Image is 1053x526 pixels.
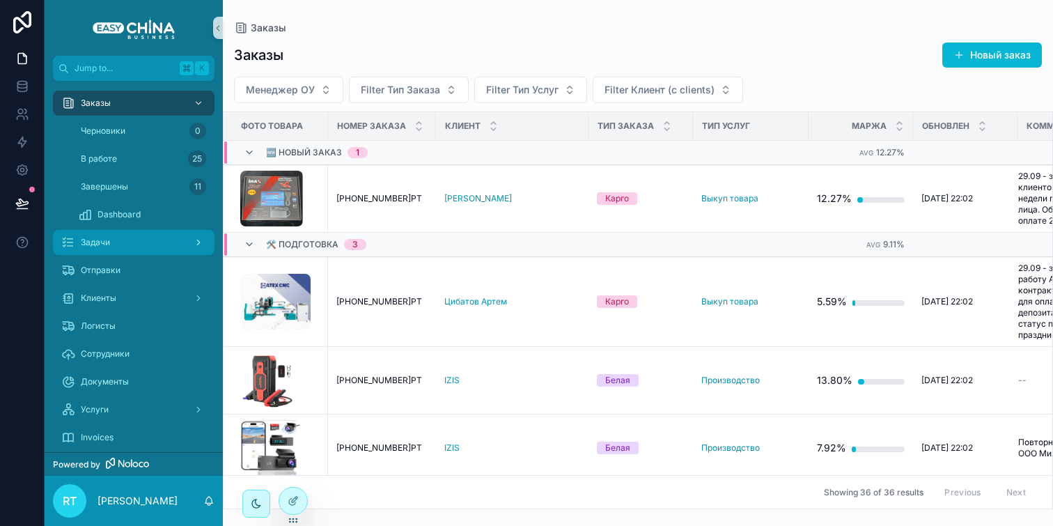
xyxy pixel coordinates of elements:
a: IZIS [444,442,580,454]
img: Screenshot-at-Aug-26-12-50-10.png [240,353,295,408]
a: IZIS [444,375,580,386]
a: IZIS [444,442,460,454]
span: K [196,63,208,74]
span: Логисты [81,320,116,332]
a: Черновики0 [70,118,214,144]
a: [PERSON_NAME] [444,193,512,204]
a: 13.80% [817,366,905,394]
a: Белая [597,442,685,454]
a: Цибатов Артем [444,296,507,307]
a: Цибатов Артем [444,296,580,307]
span: Filter Тип Услуг [486,83,559,97]
span: [DATE] 22:02 [921,193,973,204]
a: Карго [597,192,685,205]
a: 5.59% [817,288,905,316]
a: [PHONE_NUMBER]РТ [336,375,428,386]
span: Услуги [81,404,109,415]
button: Новый заказ [942,42,1042,68]
span: Обновлен [922,121,969,132]
span: [DATE] 22:02 [921,296,973,307]
a: [DATE] 22:02 [921,375,1009,386]
a: Заказы [234,21,286,35]
span: Powered by [53,459,100,470]
span: [DATE] 22:02 [921,442,973,454]
div: Белая [605,442,630,454]
a: Выкуп товара [701,296,800,307]
button: Select Button [349,77,469,103]
div: 1 [356,147,359,158]
a: Screenshot-at-Aug-26-12-50-10.png [240,353,320,408]
div: Карго [605,295,629,308]
a: 7.92% [817,434,905,462]
span: RT [63,493,77,509]
span: 🛠 Подготовка [266,239,338,250]
a: Invoices [53,425,214,450]
span: Фото Товара [241,121,303,132]
span: Клиент [445,121,481,132]
span: Showing 36 of 36 results [824,487,923,498]
button: Select Button [234,77,343,103]
a: В работе25 [70,146,214,171]
a: Клиенты [53,286,214,311]
span: [PHONE_NUMBER]РТ [336,193,422,204]
span: Черновики [81,125,125,137]
div: scrollable content [45,81,223,452]
span: Отправки [81,265,120,276]
div: 3 [352,239,358,250]
a: Выкуп товара [701,193,800,204]
a: Monosnap-IZIS---регистраторы-от-18.10.2024---Google-Таблицы-2024-12-23-17-57-26.png [240,420,320,476]
a: Производство [701,442,800,454]
span: [PHONE_NUMBER]РТ [336,296,422,307]
span: Клиенты [81,293,116,304]
h1: Заказы [234,45,283,65]
a: Выкуп товара [701,193,758,204]
a: [PHONE_NUMBER]РТ [336,193,428,204]
a: [PHONE_NUMBER]РТ [336,442,428,454]
a: [PERSON_NAME] [444,193,580,204]
span: Сотрудники [81,348,130,359]
a: CleanShot-2025-09-29-at-15.31.49@2x.png [240,274,320,330]
button: Select Button [474,77,587,103]
div: 0 [189,123,206,139]
a: Производство [701,375,760,386]
img: App logo [93,17,175,39]
img: Monosnap-IZIS---регистраторы-от-18.10.2024---Google-Таблицы-2024-12-23-17-57-26.png [240,420,300,476]
img: imax.jpg [240,171,303,226]
span: Производство [701,442,760,454]
a: [DATE] 22:02 [921,193,1009,204]
a: Powered by [45,452,223,476]
p: [PERSON_NAME] [97,494,178,508]
a: imax.jpg [240,171,320,226]
span: Завершены [81,181,128,192]
span: Filter Клиент (с clients) [604,83,715,97]
span: Invoices [81,432,114,443]
span: 🆕 Новый заказ [266,147,342,158]
a: [PHONE_NUMBER]РТ [336,296,428,307]
a: Завершены11 [70,174,214,199]
a: IZIS [444,375,460,386]
span: Jump to... [75,63,174,74]
span: Заказы [251,21,286,35]
a: Карго [597,295,685,308]
span: Задачи [81,237,110,248]
a: Логисты [53,314,214,339]
span: Dashboard [97,209,141,220]
button: Jump to...K [53,56,214,81]
div: 12.27% [817,185,852,212]
span: Тип Заказа [598,121,654,132]
span: -- [1018,375,1027,386]
a: Задачи [53,230,214,255]
span: 12.27% [876,147,905,157]
a: Выкуп товара [701,296,758,307]
a: Производство [701,375,800,386]
a: 12.27% [817,185,905,212]
span: [DATE] 22:02 [921,375,973,386]
a: Отправки [53,258,214,283]
div: Белая [605,374,630,387]
a: Услуги [53,397,214,422]
button: Select Button [593,77,743,103]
